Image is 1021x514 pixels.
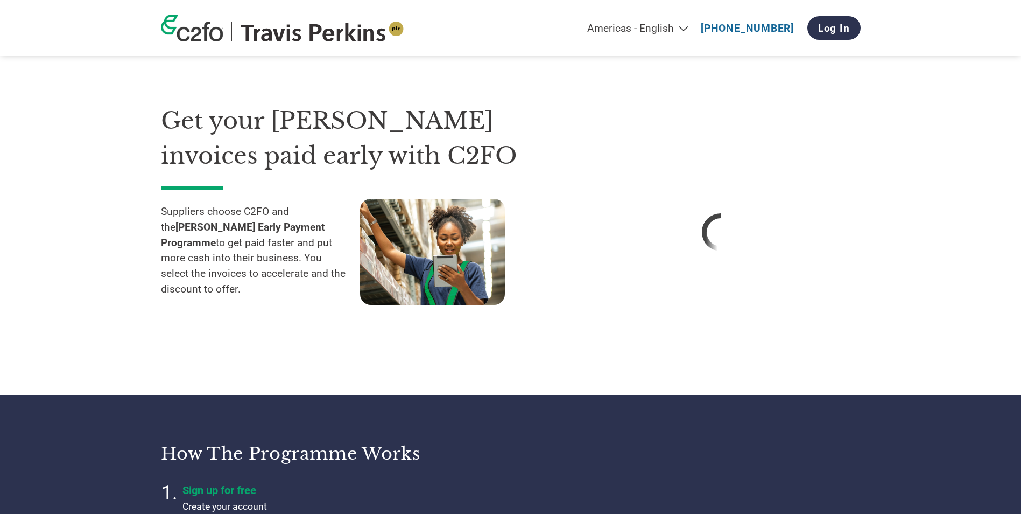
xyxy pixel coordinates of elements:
p: Suppliers choose C2FO and the to get paid faster and put more cash into their business. You selec... [161,204,360,297]
p: Create your account [182,499,452,513]
h3: How the programme works [161,443,497,464]
img: c2fo logo [161,15,223,41]
img: supply chain worker [360,199,505,305]
strong: [PERSON_NAME] Early Payment Programme [161,221,325,249]
img: Travis Perkins [240,22,404,41]
h4: Sign up for free [182,484,452,497]
a: Log In [807,16,861,40]
h1: Get your [PERSON_NAME] invoices paid early with C2FO [161,103,548,173]
a: [PHONE_NUMBER] [701,22,794,34]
